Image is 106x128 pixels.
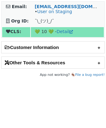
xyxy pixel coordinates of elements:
[56,29,73,34] a: Detail
[35,18,54,23] span: ¯\_(ツ)_/¯
[75,73,105,77] a: File a bug report!
[11,18,29,23] strong: Org ID:
[1,72,105,78] footer: App not working? 🪳
[6,29,21,34] strong: CLS:
[2,57,104,68] h2: Other Tools & Resources
[37,9,72,14] a: User on Staging
[31,27,104,37] td: 💚 10 💚 -
[2,42,104,53] h2: Customer Information
[35,9,72,14] span: •
[12,4,27,9] strong: Email:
